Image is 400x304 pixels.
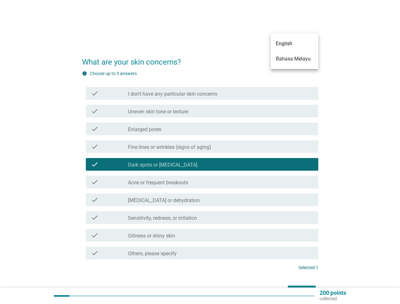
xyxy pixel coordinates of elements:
i: check [91,90,98,97]
label: Fine lines or wrinkles (signs of aging) [128,144,211,150]
label: Choose up to 5 answers [90,71,137,76]
i: check [91,231,98,239]
label: Sensitivity, redness, or irritation [128,215,197,221]
label: Oiliness or shiny skin [128,233,175,239]
label: Enlarged pores [128,126,161,133]
i: check [91,178,98,186]
i: check [91,214,98,221]
label: [MEDICAL_DATA] or dehydration [128,197,200,204]
h2: What are your skin concerns? [82,50,318,68]
p: Selected 1 [298,264,318,271]
i: check [91,196,98,204]
i: check [91,107,98,115]
p: 200 points [320,290,346,296]
button: Next [288,286,316,297]
i: arrow_drop_down [311,35,318,42]
p: collected [320,296,346,301]
i: check [91,125,98,133]
div: English [271,36,287,41]
i: check [91,249,98,257]
label: I don't have any particular skin concerns [128,91,217,97]
label: Uneven skin tone or texture [128,109,188,115]
i: check [91,161,98,168]
i: check [91,143,98,150]
label: Acne or frequent breakouts [128,180,188,186]
i: info [82,71,87,76]
label: Others, please specify [128,250,177,257]
label: Dark spots or [MEDICAL_DATA] [128,162,197,168]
